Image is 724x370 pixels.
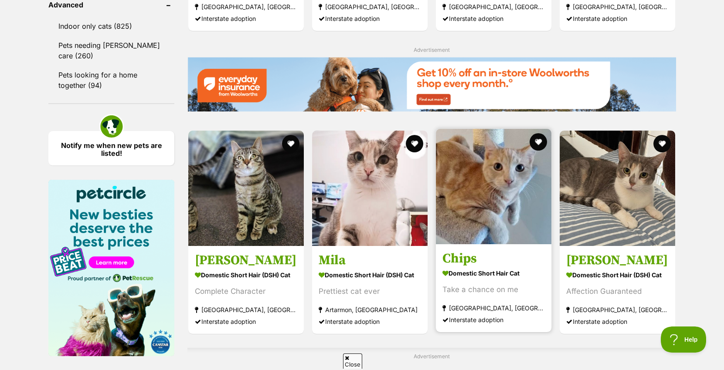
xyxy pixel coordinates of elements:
[188,131,304,246] img: Joey - Domestic Short Hair (DSH) Cat
[312,131,428,246] img: Mila - Domestic Short Hair (DSH) Cat
[195,1,297,13] strong: [GEOGRAPHIC_DATA], [GEOGRAPHIC_DATA]
[282,135,299,152] button: favourite
[319,1,421,13] strong: [GEOGRAPHIC_DATA], [GEOGRAPHIC_DATA]
[442,13,545,24] div: Interstate adoption
[436,244,551,332] a: Chips Domestic Short Hair Cat Take a chance on me [GEOGRAPHIC_DATA], [GEOGRAPHIC_DATA] Interstate...
[195,13,297,24] div: Interstate adoption
[319,304,421,316] strong: Artarmon, [GEOGRAPHIC_DATA]
[48,131,174,165] a: Notify me when new pets are listed!
[406,135,423,152] button: favourite
[319,286,421,297] div: Prettiest cat ever
[312,246,428,334] a: Mila Domestic Short Hair (DSH) Cat Prettiest cat ever Artarmon, [GEOGRAPHIC_DATA] Interstate adop...
[442,314,545,326] div: Interstate adoption
[343,353,362,369] span: Close
[195,304,297,316] strong: [GEOGRAPHIC_DATA], [GEOGRAPHIC_DATA]
[48,1,174,9] header: Advanced
[560,246,675,334] a: [PERSON_NAME] Domestic Short Hair (DSH) Cat Affection Guaranteed [GEOGRAPHIC_DATA], [GEOGRAPHIC_D...
[48,180,174,356] img: Pet Circle promo banner
[319,269,421,281] strong: Domestic Short Hair (DSH) Cat
[48,17,174,35] a: Indoor only cats (825)
[319,13,421,24] div: Interstate adoption
[48,36,174,65] a: Pets needing [PERSON_NAME] care (260)
[566,13,669,24] div: Interstate adoption
[566,316,669,327] div: Interstate adoption
[530,133,547,151] button: favourite
[661,326,707,353] iframe: Help Scout Beacon - Open
[442,250,545,267] h3: Chips
[319,252,421,269] h3: Mila
[195,252,297,269] h3: [PERSON_NAME]
[442,302,545,314] strong: [GEOGRAPHIC_DATA], [GEOGRAPHIC_DATA]
[187,57,676,113] a: Everyday Insurance promotional banner
[566,286,669,297] div: Affection Guaranteed
[566,252,669,269] h3: [PERSON_NAME]
[48,66,174,94] a: Pets looking for a home together (94)
[566,269,669,281] strong: Domestic Short Hair (DSH) Cat
[187,57,676,111] img: Everyday Insurance promotional banner
[195,269,297,281] strong: Domestic Short Hair (DSH) Cat
[188,246,304,334] a: [PERSON_NAME] Domestic Short Hair (DSH) Cat Complete Character [GEOGRAPHIC_DATA], [GEOGRAPHIC_DAT...
[442,1,545,13] strong: [GEOGRAPHIC_DATA], [GEOGRAPHIC_DATA]
[195,316,297,327] div: Interstate adoption
[319,316,421,327] div: Interstate adoption
[560,131,675,246] img: Eleanor - Domestic Short Hair (DSH) Cat
[442,284,545,296] div: Take a chance on me
[442,267,545,279] strong: Domestic Short Hair Cat
[566,1,669,13] strong: [GEOGRAPHIC_DATA], [GEOGRAPHIC_DATA]
[414,47,450,53] span: Advertisement
[436,129,551,244] img: Chips - Domestic Short Hair Cat
[195,286,297,297] div: Complete Character
[653,135,671,152] button: favourite
[566,304,669,316] strong: [GEOGRAPHIC_DATA], [GEOGRAPHIC_DATA]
